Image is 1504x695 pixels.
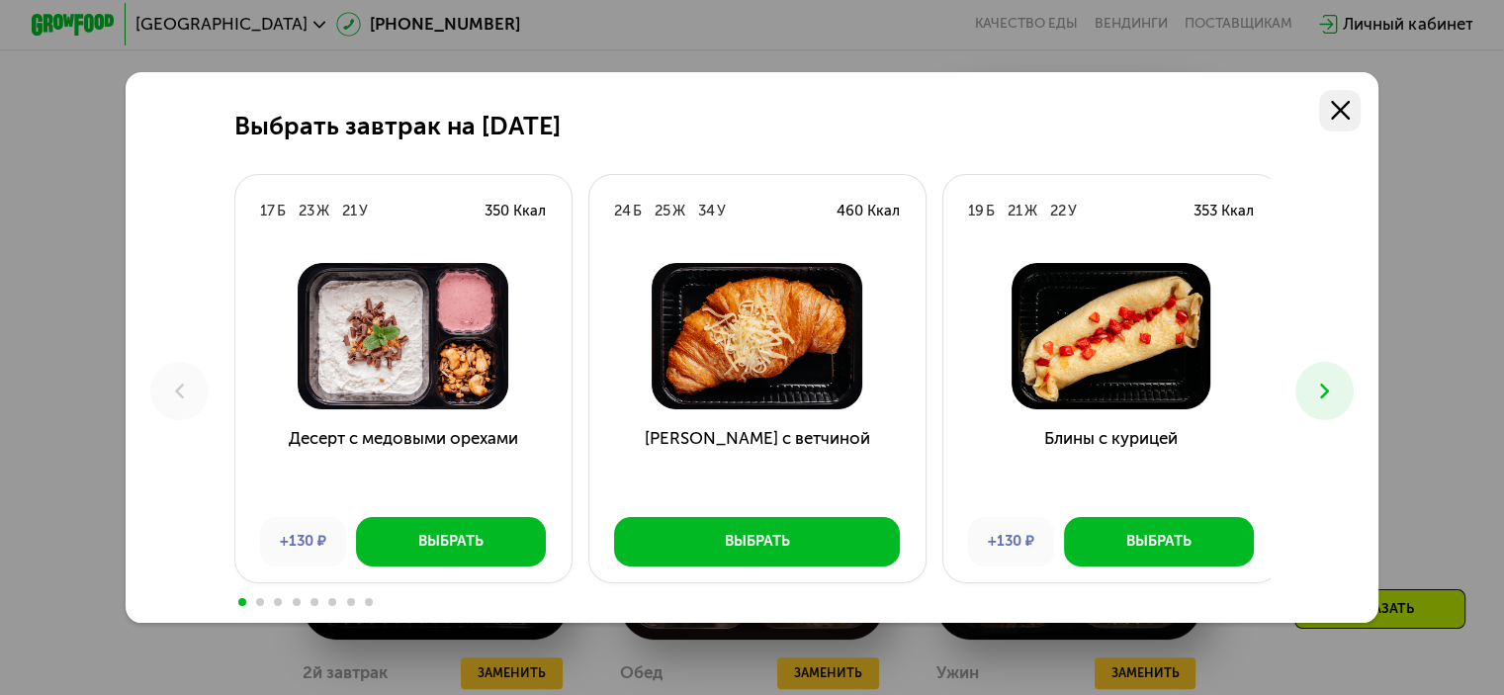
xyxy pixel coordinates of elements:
[986,201,995,221] div: Б
[968,201,984,221] div: 19
[316,201,329,221] div: Ж
[614,517,900,567] button: Выбрать
[672,201,685,221] div: Ж
[1068,201,1077,221] div: У
[342,201,357,221] div: 21
[698,201,715,221] div: 34
[605,263,908,409] img: Круассан с ветчиной
[614,201,631,221] div: 24
[959,263,1262,409] img: Блины с курицей
[299,201,314,221] div: 23
[725,531,790,552] div: Выбрать
[1024,201,1037,221] div: Ж
[837,201,900,221] div: 460 Ккал
[356,517,546,567] button: Выбрать
[717,201,726,221] div: У
[260,517,346,567] div: +130 ₽
[655,201,670,221] div: 25
[235,426,572,501] h3: Десерт с медовыми орехами
[418,531,484,552] div: Выбрать
[589,426,926,501] h3: [PERSON_NAME] с ветчиной
[1050,201,1066,221] div: 22
[234,112,561,141] h2: Выбрать завтрак на [DATE]
[359,201,368,221] div: У
[968,517,1054,567] div: +130 ₽
[260,201,275,221] div: 17
[251,263,554,409] img: Десерт с медовыми орехами
[1126,531,1192,552] div: Выбрать
[277,201,286,221] div: Б
[1008,201,1022,221] div: 21
[1064,517,1254,567] button: Выбрать
[485,201,546,221] div: 350 Ккал
[943,426,1280,501] h3: Блины с курицей
[1194,201,1254,221] div: 353 Ккал
[633,201,642,221] div: Б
